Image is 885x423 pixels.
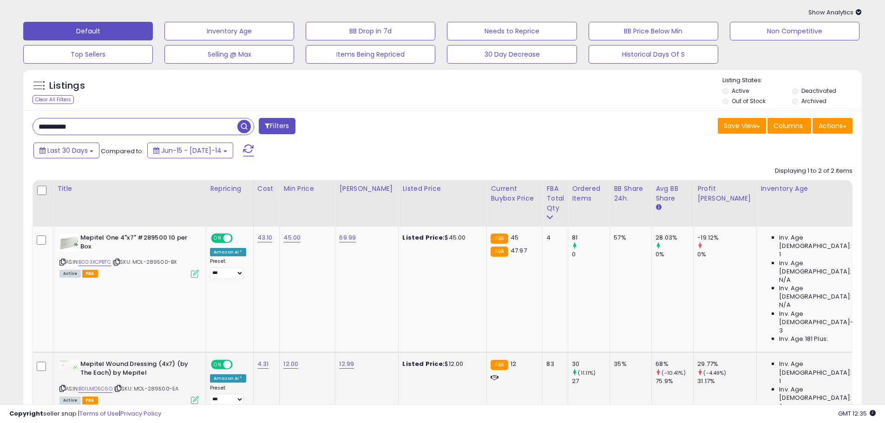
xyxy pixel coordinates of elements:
span: Inv. Age [DEMOGRAPHIC_DATA]: [779,234,864,250]
button: 30 Day Decrease [447,45,577,64]
span: Last 30 Days [47,146,88,155]
span: Inv. Age 181 Plus: [779,335,828,343]
small: (-10.41%) [662,369,685,377]
small: FBA [491,247,508,257]
div: 68% [656,360,693,368]
div: 75.9% [656,377,693,385]
div: Ordered Items [572,184,606,203]
span: 2025-08-14 12:35 GMT [838,409,876,418]
span: N/A [779,276,790,284]
b: Mepitel One 4"x7" #289500 10 per Box [80,234,193,253]
small: (-4.49%) [703,369,726,377]
button: Top Sellers [23,45,153,64]
a: B01LMO5C6O [79,385,112,393]
div: Clear All Filters [33,95,74,104]
span: All listings currently available for purchase on Amazon [59,270,81,278]
a: 12.00 [283,359,298,369]
div: -19.12% [697,234,756,242]
a: 43.10 [257,233,273,242]
div: 29.77% [697,360,756,368]
button: Needs to Reprice [447,22,577,40]
button: Last 30 Days [33,143,99,158]
b: Listed Price: [402,233,445,242]
a: Privacy Policy [120,409,161,418]
div: 0 [572,250,610,259]
span: OFF [231,234,246,242]
div: Profit [PERSON_NAME] [697,184,753,203]
b: Listed Price: [402,359,445,368]
button: Jun-15 - [DATE]-14 [147,143,233,158]
a: 4.31 [257,359,269,369]
img: 31ei2uaotbL._SL40_.jpg [59,360,78,370]
label: Active [732,87,749,95]
span: | SKU: MOL-289500-BX [112,258,177,266]
div: 35% [614,360,644,368]
div: Inventory Age [760,184,867,194]
span: Columns [774,121,803,130]
button: Non Competitive [730,22,859,40]
small: FBA [491,360,508,370]
button: Save View [718,118,766,134]
a: 69.99 [339,233,356,242]
span: ON [212,234,223,242]
div: [PERSON_NAME] [339,184,394,194]
span: 45 [511,233,518,242]
div: 0% [697,250,756,259]
div: 83 [546,360,561,368]
a: 12.99 [339,359,354,369]
button: BB Drop in 7d [306,22,435,40]
span: 3 [779,326,783,335]
div: Preset: [210,258,246,279]
button: Items Being Repriced [306,45,435,64]
div: 0% [656,250,693,259]
label: Deactivated [801,87,836,95]
span: Compared to: [101,147,144,156]
span: Inv. Age [DEMOGRAPHIC_DATA]-180: [779,310,864,326]
button: Default [23,22,153,40]
b: Mepitel Wound Dressing (4x7) (by The Each) by Mepitel [80,360,193,379]
div: Amazon AI * [210,248,246,256]
button: BB Price Below Min [589,22,718,40]
span: | SKU: MOL-289500-EA [114,385,178,392]
button: Historical Days Of S [589,45,718,64]
span: ON [212,361,223,369]
div: Min Price [283,184,331,194]
div: ASIN: [59,360,199,403]
span: 1 [779,377,781,385]
span: FBA [82,397,98,404]
div: 31.17% [697,377,756,385]
div: 4 [546,234,561,242]
div: Title [57,184,202,194]
button: Filters [259,118,295,134]
div: Displaying 1 to 2 of 2 items [775,167,852,176]
label: Out of Stock [732,97,766,105]
span: Jun-15 - [DATE]-14 [161,146,222,155]
div: $45.00 [402,234,479,242]
div: seller snap | | [9,410,161,418]
div: ASIN: [59,234,199,277]
div: 28.03% [656,234,693,242]
span: 47.97 [511,246,527,255]
div: Amazon AI * [210,374,246,383]
img: 41DMBNSHn2L._SL40_.jpg [59,234,78,252]
span: Inv. Age [DEMOGRAPHIC_DATA]: [779,284,864,301]
h5: Listings [49,79,85,92]
div: BB Share 24h. [614,184,648,203]
button: Inventory Age [164,22,294,40]
small: FBA [491,234,508,244]
a: 45.00 [283,233,301,242]
div: 81 [572,234,610,242]
div: Current Buybox Price [491,184,538,203]
label: Archived [801,97,826,105]
div: $12.00 [402,360,479,368]
small: Avg BB Share. [656,203,661,212]
div: 27 [572,377,610,385]
div: Cost [257,184,276,194]
a: B003XCPBTC [79,258,111,266]
strong: Copyright [9,409,43,418]
small: (11.11%) [578,369,596,377]
a: Terms of Use [79,409,119,418]
span: Inv. Age [DEMOGRAPHIC_DATA]: [779,385,864,402]
span: OFF [231,361,246,369]
div: FBA Total Qty [546,184,564,213]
